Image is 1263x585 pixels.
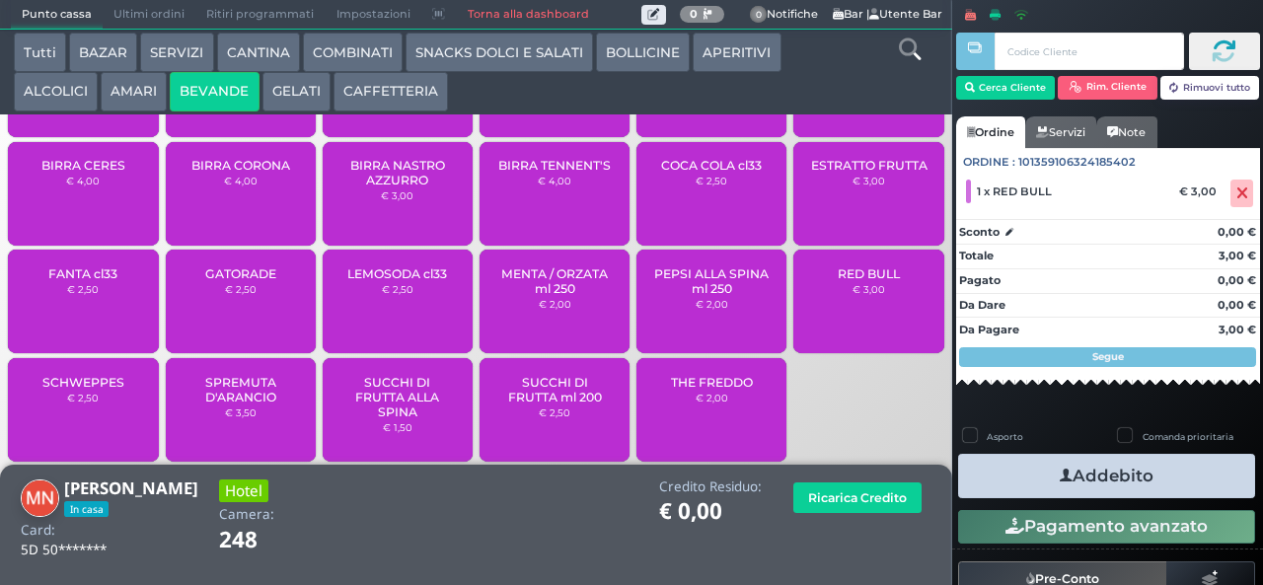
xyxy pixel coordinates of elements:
button: APERITIVI [693,33,780,72]
small: € 4,00 [538,175,571,186]
button: CAFFETTERIA [334,72,448,111]
small: € 2,50 [696,175,727,186]
small: € 3,00 [853,283,885,295]
strong: Da Pagare [959,323,1019,336]
a: Note [1096,116,1156,148]
strong: 0,00 € [1218,298,1256,312]
span: RED BULL [838,266,900,281]
img: MADDALENA NAGLIERI [21,479,59,518]
label: Asporto [987,430,1023,443]
small: € 2,00 [696,298,728,310]
button: COMBINATI [303,33,403,72]
small: € 3,00 [381,189,413,201]
small: € 2,50 [382,283,413,295]
button: BAZAR [69,33,137,72]
label: Comanda prioritaria [1143,430,1233,443]
b: [PERSON_NAME] [64,476,198,499]
span: In casa [64,501,109,517]
a: Servizi [1025,116,1096,148]
small: € 2,50 [539,406,570,418]
small: € 3,50 [225,406,257,418]
span: LEMOSODA cl33 [347,266,447,281]
button: SERVIZI [140,33,213,72]
span: Ultimi ordini [103,1,195,29]
button: GELATI [262,72,331,111]
strong: 0,00 € [1218,225,1256,239]
span: THE FREDDO [671,375,753,390]
h3: Hotel [219,479,268,502]
span: COCA COLA cl33 [661,158,762,173]
small: € 2,00 [696,392,728,403]
small: € 2,50 [67,283,99,295]
span: SUCCHI DI FRUTTA ml 200 [496,375,614,404]
strong: Da Dare [959,298,1005,312]
button: AMARI [101,72,167,111]
input: Codice Cliente [995,33,1183,70]
small: € 2,00 [539,298,571,310]
span: PEPSI ALLA SPINA ml 250 [653,266,771,296]
button: ALCOLICI [14,72,98,111]
span: SUCCHI DI FRUTTA ALLA SPINA [339,375,457,419]
small: € 1,50 [383,421,412,433]
span: SPREMUTA D'ARANCIO [182,375,299,404]
button: Pagamento avanzato [958,510,1255,544]
button: BOLLICINE [596,33,690,72]
span: BIRRA TENNENT'S [498,158,611,173]
span: BIRRA CERES [41,158,125,173]
button: Rimuovi tutto [1160,76,1260,100]
strong: Sconto [959,224,1000,241]
button: Cerca Cliente [956,76,1056,100]
span: 0 [750,6,768,24]
h1: 248 [219,528,313,552]
button: Tutti [14,33,66,72]
a: Torna alla dashboard [456,1,599,29]
small: € 4,00 [66,175,100,186]
strong: 0,00 € [1218,273,1256,287]
small: € 3,00 [853,175,885,186]
strong: 3,00 € [1219,323,1256,336]
span: SCHWEPPES [42,375,124,390]
span: 1 x RED BULL [977,184,1052,198]
button: BEVANDE [170,72,259,111]
button: SNACKS DOLCI E SALATI [406,33,593,72]
span: BIRRA CORONA [191,158,290,173]
button: Rim. Cliente [1058,76,1157,100]
h4: Card: [21,523,55,538]
h4: Credito Residuo: [659,479,762,494]
span: Ritiri programmati [195,1,325,29]
span: Ordine : [963,154,1015,171]
span: BIRRA NASTRO AZZURRO [339,158,457,187]
strong: Pagato [959,273,1001,287]
small: € 2,50 [67,392,99,403]
strong: 3,00 € [1219,249,1256,262]
button: Ricarica Credito [793,482,922,513]
span: MENTA / ORZATA ml 250 [496,266,614,296]
div: € 3,00 [1176,184,1226,198]
strong: Segue [1092,350,1124,363]
small: € 4,00 [224,175,258,186]
span: 101359106324185402 [1018,154,1136,171]
button: Addebito [958,454,1255,498]
button: CANTINA [217,33,300,72]
span: FANTA cl33 [48,266,117,281]
h1: € 0,00 [659,499,762,524]
span: ESTRATTO FRUTTA [811,158,928,173]
span: Punto cassa [11,1,103,29]
small: € 2,50 [225,283,257,295]
span: Impostazioni [326,1,421,29]
span: GATORADE [205,266,276,281]
b: 0 [690,7,698,21]
strong: Totale [959,249,994,262]
a: Ordine [956,116,1025,148]
h4: Camera: [219,507,274,522]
